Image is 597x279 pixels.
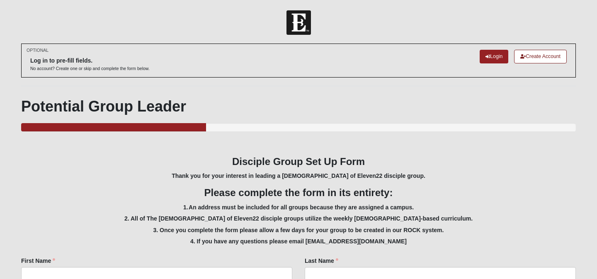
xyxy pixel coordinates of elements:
h5: 3. Once you complete the form please allow a few days for your group to be created in our ROCK sy... [21,227,576,234]
img: Church of Eleven22 Logo [286,10,311,35]
h5: 4. If you have any questions please email [EMAIL_ADDRESS][DOMAIN_NAME] [21,238,576,245]
label: First Name [21,257,55,265]
label: Last Name [305,257,338,265]
h3: Disciple Group Set Up Form [21,156,576,168]
p: No account? Create one or skip and complete the form below. [30,66,150,72]
h5: 1. An address must be included for all groups because they are assigned a campus. [21,204,576,211]
h3: Please complete the form in its entirety: [21,187,576,199]
small: OPTIONAL [27,47,49,53]
h5: Thank you for your interest in leading a [DEMOGRAPHIC_DATA] of Eleven22 disciple group. [21,172,576,180]
h1: Potential Group Leader [21,97,576,115]
h6: Log in to pre-fill fields. [30,57,150,64]
a: Create Account [514,50,567,63]
h5: 2. All of The [DEMOGRAPHIC_DATA] of Eleven22 disciple groups utilize the weekly [DEMOGRAPHIC_DATA... [21,215,576,222]
a: Login [480,50,508,63]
